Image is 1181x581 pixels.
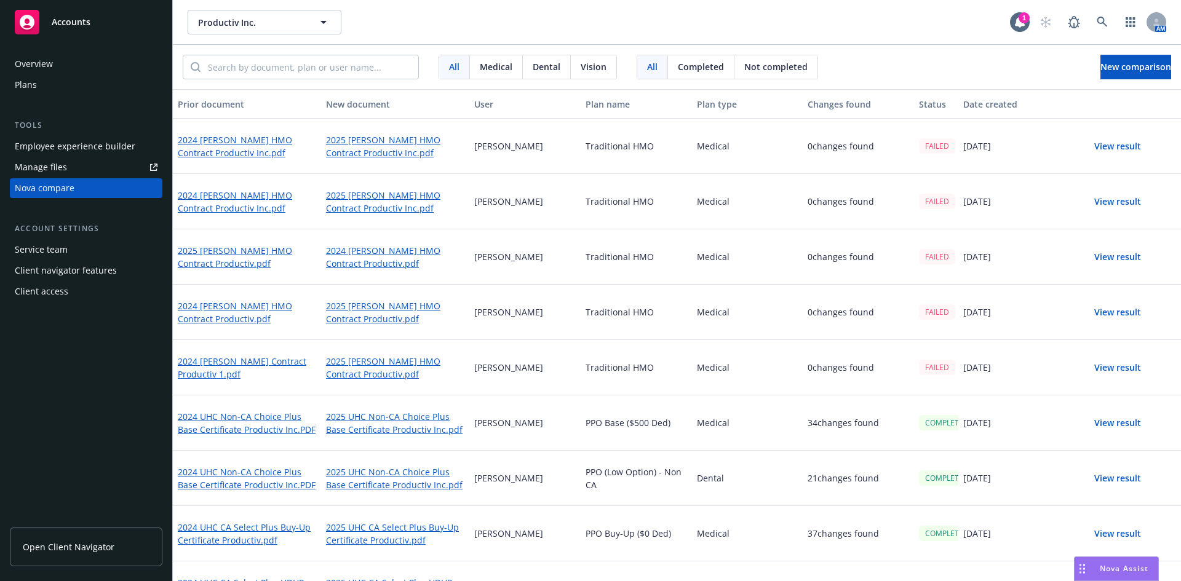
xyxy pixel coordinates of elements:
[692,174,803,229] div: Medical
[803,89,914,119] button: Changes found
[1075,300,1161,325] button: View result
[178,244,316,270] a: 2025 [PERSON_NAME] HMO Contract Productiv.pdf
[808,416,879,429] p: 34 changes found
[963,140,991,152] p: [DATE]
[191,62,201,72] svg: Search
[326,465,464,491] a: 2025 UHC Non-CA Choice Plus Base Certificate Productiv Inc.pdf
[474,250,543,263] p: [PERSON_NAME]
[1075,245,1161,269] button: View result
[15,240,68,259] div: Service team
[15,75,37,95] div: Plans
[581,340,692,395] div: Traditional HMO
[581,285,692,340] div: Traditional HMO
[10,54,162,74] a: Overview
[326,189,464,215] a: 2025 [PERSON_NAME] HMO Contract Productiv Inc.pdf
[808,140,874,152] p: 0 changes found
[198,16,304,29] span: Productiv Inc.
[326,299,464,325] a: 2025 [PERSON_NAME] HMO Contract Productiv.pdf
[692,506,803,561] div: Medical
[808,98,909,111] div: Changes found
[581,89,692,119] button: Plan name
[919,304,955,320] div: FAILED
[10,75,162,95] a: Plans
[919,526,975,541] div: COMPLETED
[1100,55,1171,79] button: New comparison
[474,416,543,429] p: [PERSON_NAME]
[469,89,581,119] button: User
[958,89,1070,119] button: Date created
[326,98,464,111] div: New document
[178,189,316,215] a: 2024 [PERSON_NAME] HMO Contract Productiv Inc.pdf
[178,355,316,381] a: 2024 [PERSON_NAME] Contract Productiv 1.pdf
[326,410,464,436] a: 2025 UHC Non-CA Choice Plus Base Certificate Productiv Inc.pdf
[919,98,953,111] div: Status
[52,17,90,27] span: Accounts
[808,361,874,374] p: 0 changes found
[10,136,162,156] a: Employee experience builder
[744,60,808,73] span: Not completed
[1075,355,1161,380] button: View result
[914,89,958,119] button: Status
[15,157,67,177] div: Manage files
[808,472,879,484] p: 21 changes found
[692,229,803,285] div: Medical
[581,174,692,229] div: Traditional HMO
[1075,466,1161,491] button: View result
[10,119,162,132] div: Tools
[963,306,991,318] p: [DATE]
[474,306,543,318] p: [PERSON_NAME]
[474,98,576,111] div: User
[808,250,874,263] p: 0 changes found
[581,229,692,285] div: Traditional HMO
[326,355,464,381] a: 2025 [PERSON_NAME] HMO Contract Productiv.pdf
[1074,556,1159,581] button: Nova Assist
[963,195,991,208] p: [DATE]
[963,250,991,263] p: [DATE]
[963,98,1065,111] div: Date created
[1090,10,1115,34] a: Search
[178,521,316,547] a: 2024 UHC CA Select Plus Buy-Up Certificate Productiv.pdf
[1118,10,1143,34] a: Switch app
[1075,411,1161,435] button: View result
[15,136,135,156] div: Employee experience builder
[10,261,162,280] a: Client navigator features
[586,98,687,111] div: Plan name
[15,178,74,198] div: Nova compare
[919,194,955,209] div: FAILED
[474,361,543,374] p: [PERSON_NAME]
[10,282,162,301] a: Client access
[10,5,162,39] a: Accounts
[326,133,464,159] a: 2025 [PERSON_NAME] HMO Contract Productiv Inc.pdf
[1100,61,1171,73] span: New comparison
[1062,10,1086,34] a: Report a Bug
[178,410,316,436] a: 2024 UHC Non-CA Choice Plus Base Certificate Productiv Inc.PDF
[178,299,316,325] a: 2024 [PERSON_NAME] HMO Contract Productiv.pdf
[1100,563,1148,574] span: Nova Assist
[581,395,692,451] div: PPO Base ($500 Ded)
[1075,521,1161,546] button: View result
[10,240,162,259] a: Service team
[1019,12,1030,23] div: 1
[15,261,117,280] div: Client navigator features
[201,55,418,79] input: Search by document, plan or user name...
[178,133,316,159] a: 2024 [PERSON_NAME] HMO Contract Productiv Inc.pdf
[10,157,162,177] a: Manage files
[963,527,991,540] p: [DATE]
[963,361,991,374] p: [DATE]
[173,89,321,119] button: Prior document
[919,360,955,375] div: FAILED
[474,472,543,484] p: [PERSON_NAME]
[1075,189,1161,214] button: View result
[963,416,991,429] p: [DATE]
[1075,134,1161,159] button: View result
[581,506,692,561] div: PPO Buy-Up ($0 Ded)
[188,10,341,34] button: Productiv Inc.
[533,60,560,73] span: Dental
[808,195,874,208] p: 0 changes found
[692,340,803,395] div: Medical
[10,223,162,235] div: Account settings
[808,527,879,540] p: 37 changes found
[178,465,316,491] a: 2024 UHC Non-CA Choice Plus Base Certificate Productiv Inc.PDF
[919,249,955,264] div: FAILED
[178,98,316,111] div: Prior document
